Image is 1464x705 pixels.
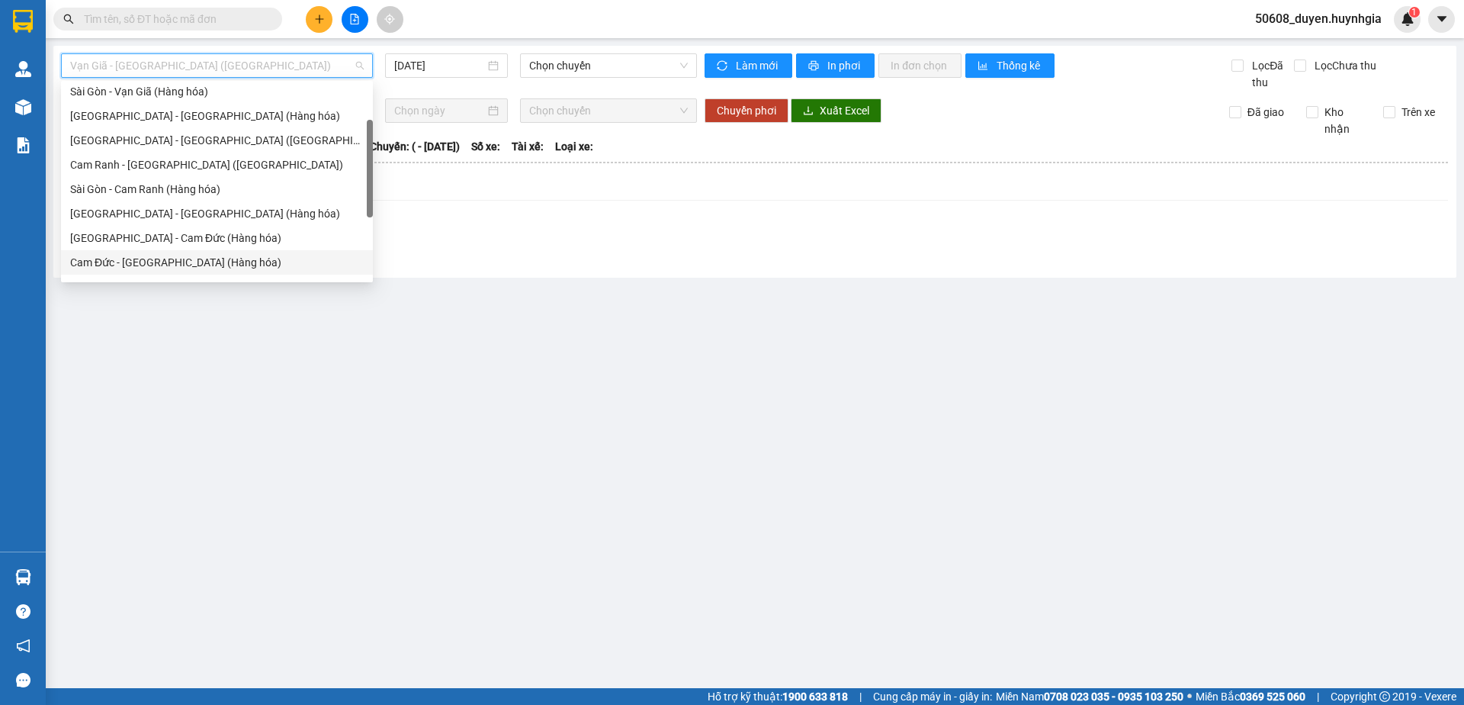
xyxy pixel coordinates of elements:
button: printerIn phơi [796,53,875,78]
img: warehouse-icon [15,569,31,585]
span: | [1317,688,1319,705]
span: Tài xế: [512,138,544,155]
span: aim [384,14,395,24]
span: Chọn chuyến [529,99,688,122]
button: Chuyển phơi [705,98,788,123]
span: sync [717,60,730,72]
input: Chọn ngày [394,102,485,119]
button: aim [377,6,403,33]
strong: 1900 633 818 [782,691,848,703]
span: Kho nhận [1318,104,1372,137]
img: logo-vxr [13,10,33,33]
span: Thống kê [997,57,1042,74]
div: Sài Gòn - Vạn Giã (Hàng hóa) [70,83,364,100]
span: notification [16,639,30,653]
span: | [859,688,862,705]
img: icon-new-feature [1401,12,1414,26]
div: [GEOGRAPHIC_DATA] - [GEOGRAPHIC_DATA] (Hàng hóa) [70,108,364,124]
div: Sài Gòn - Ninh Diêm (Hàng hóa) [61,201,373,226]
button: In đơn chọn [878,53,962,78]
strong: 0708 023 035 - 0935 103 250 [1044,691,1183,703]
div: [GEOGRAPHIC_DATA] - Cam Đức (Hàng hóa) [70,230,364,246]
img: warehouse-icon [15,61,31,77]
span: Lọc Đã thu [1246,57,1293,91]
div: Sài Gòn - Cam Ranh (Hàng hóa) [61,177,373,201]
div: Sài Gòn - Vạn Giã (Hàng hóa) [61,79,373,104]
button: bar-chartThống kê [965,53,1055,78]
span: printer [808,60,821,72]
div: Ninh Diêm - Sài Gòn (Hàng hóa) [61,275,373,299]
div: Cam Ranh - [GEOGRAPHIC_DATA] ([GEOGRAPHIC_DATA]) [70,156,364,173]
span: Đã giao [1241,104,1290,121]
span: bar-chart [978,60,990,72]
span: Vạn Giã - Sài Gòn (Hàng hóa) [70,54,364,77]
span: plus [314,14,325,24]
span: Chọn chuyến [529,54,688,77]
div: Sài Gòn - Cam Đức (Hàng hóa) [61,226,373,250]
div: Ninh Diêm - [GEOGRAPHIC_DATA] (Hàng hóa) [70,278,364,295]
input: 14/08/2025 [394,57,485,74]
div: Cam Đức - [GEOGRAPHIC_DATA] (Hàng hóa) [70,254,364,271]
span: Số xe: [471,138,500,155]
span: question-circle [16,604,30,619]
span: In phơi [827,57,862,74]
span: Miền Nam [996,688,1183,705]
div: Ninh Hòa - Sài Gòn (Hàng hóa) [61,104,373,128]
span: ⚪️ [1187,694,1192,700]
span: Miền Bắc [1196,688,1305,705]
div: Cam Ranh - Sài Gòn (Hàng Hóa) [61,153,373,177]
img: warehouse-icon [15,99,31,115]
span: 1 [1411,7,1417,18]
span: Làm mới [736,57,780,74]
span: Loại xe: [555,138,593,155]
span: Trên xe [1395,104,1441,121]
span: 50608_duyen.huynhgia [1243,9,1394,28]
div: Sài Gòn - Ninh Hòa (Hàng hóa) [61,128,373,153]
button: downloadXuất Excel [791,98,881,123]
span: Chuyến: ( - [DATE]) [370,138,460,155]
span: search [63,14,74,24]
span: Hỗ trợ kỹ thuật: [708,688,848,705]
span: file-add [349,14,360,24]
button: file-add [342,6,368,33]
span: message [16,673,30,687]
button: caret-down [1428,6,1455,33]
img: solution-icon [15,137,31,153]
div: Cam Đức - Sài Gòn (Hàng hóa) [61,250,373,275]
span: Lọc Chưa thu [1308,57,1379,74]
div: [GEOGRAPHIC_DATA] - [GEOGRAPHIC_DATA] ([GEOGRAPHIC_DATA]) [70,132,364,149]
sup: 1 [1409,7,1420,18]
span: caret-down [1435,12,1449,26]
span: copyright [1379,691,1390,702]
strong: 0369 525 060 [1240,691,1305,703]
button: plus [306,6,332,33]
button: syncLàm mới [705,53,792,78]
div: [GEOGRAPHIC_DATA] - [GEOGRAPHIC_DATA] (Hàng hóa) [70,205,364,222]
div: Sài Gòn - Cam Ranh (Hàng hóa) [70,181,364,198]
input: Tìm tên, số ĐT hoặc mã đơn [84,11,264,27]
span: Cung cấp máy in - giấy in: [873,688,992,705]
